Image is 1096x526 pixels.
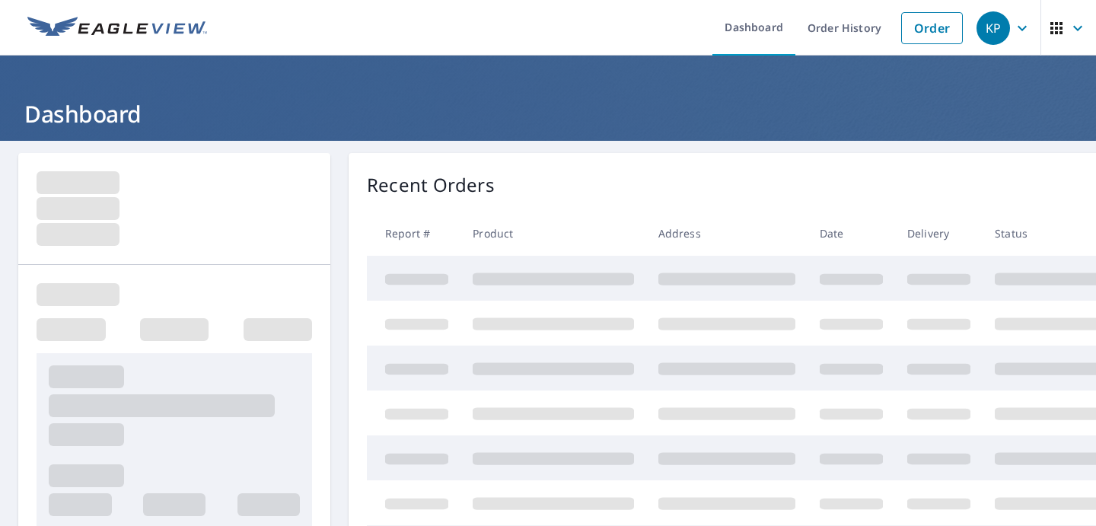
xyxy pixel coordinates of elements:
[646,211,808,256] th: Address
[901,12,963,44] a: Order
[367,211,460,256] th: Report #
[460,211,646,256] th: Product
[367,171,495,199] p: Recent Orders
[895,211,983,256] th: Delivery
[18,98,1078,129] h1: Dashboard
[27,17,207,40] img: EV Logo
[808,211,895,256] th: Date
[977,11,1010,45] div: KP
